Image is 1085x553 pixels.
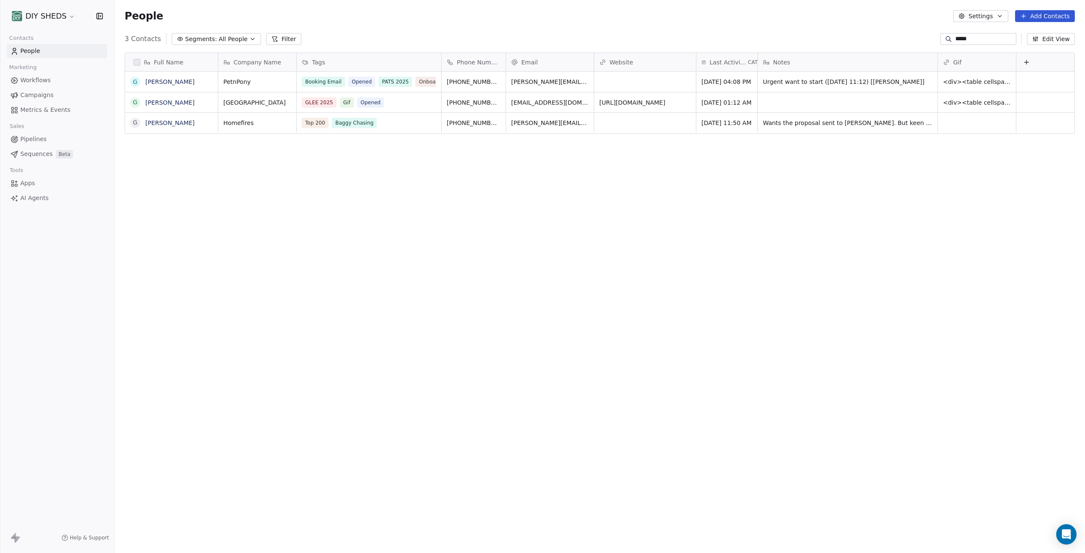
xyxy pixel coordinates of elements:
[1056,524,1077,545] div: Open Intercom Messenger
[701,78,752,86] span: [DATE] 04:08 PM
[378,77,412,87] span: PATS 2025
[20,179,35,188] span: Apps
[7,132,107,146] a: Pipelines
[133,118,138,127] div: G
[1015,10,1075,22] button: Add Contacts
[25,11,67,22] span: DIY SHEDS
[447,119,501,127] span: [PHONE_NUMBER]
[10,9,77,23] button: DIY SHEDS
[696,53,757,71] div: Last Activity DateCAT
[145,78,195,85] a: [PERSON_NAME]
[125,34,161,44] span: 3 Contacts
[145,99,195,106] a: [PERSON_NAME]
[340,97,354,108] span: Gif
[223,98,291,107] span: [GEOGRAPHIC_DATA]
[511,119,589,127] span: [PERSON_NAME][EMAIL_ADDRESS][DOMAIN_NAME]
[234,58,281,67] span: Company Name
[312,58,325,67] span: Tags
[61,534,109,541] a: Help & Support
[133,98,138,107] div: G
[145,119,195,126] a: [PERSON_NAME]
[20,47,40,56] span: People
[773,58,790,67] span: Notes
[154,58,184,67] span: Full Name
[953,10,1008,22] button: Settings
[763,78,932,86] span: Urgent want to start ([DATE] 11:12) [[PERSON_NAME]]
[302,97,337,108] span: GLEE 2025
[20,106,70,114] span: Metrics & Events
[7,73,107,87] a: Workflows
[6,164,27,177] span: Tools
[223,78,291,86] span: PetnPony
[125,10,163,22] span: People
[447,98,501,107] span: [PHONE_NUMBER]
[6,120,28,133] span: Sales
[20,91,53,100] span: Campaigns
[1027,33,1075,45] button: Edit View
[266,33,301,45] button: Filter
[701,119,752,127] span: [DATE] 11:50 AM
[218,53,296,71] div: Company Name
[511,78,589,86] span: [PERSON_NAME][EMAIL_ADDRESS][DOMAIN_NAME]
[521,58,538,67] span: Email
[609,58,633,67] span: Website
[7,191,107,205] a: AI Agents
[20,194,49,203] span: AI Agents
[7,103,107,117] a: Metrics & Events
[709,58,746,67] span: Last Activity Date
[511,98,589,107] span: [EMAIL_ADDRESS][DOMAIN_NAME]
[415,77,452,87] span: Onboarding
[7,176,107,190] a: Apps
[599,99,665,106] a: [URL][DOMAIN_NAME]
[506,53,594,71] div: Email
[7,44,107,58] a: People
[763,119,932,127] span: Wants the proposal sent to [PERSON_NAME]. But keen on getting the us on. But needs board approval...
[12,11,22,21] img: shedsdiy.jpg
[219,35,248,44] span: All People
[133,78,138,86] div: G
[20,135,47,144] span: Pipelines
[594,53,696,71] div: Website
[6,32,37,44] span: Contacts
[447,78,501,86] span: [PHONE_NUMBER]
[6,61,40,74] span: Marketing
[332,118,377,128] span: Baggy Chasing
[348,77,375,87] span: Opened
[20,76,51,85] span: Workflows
[457,58,501,67] span: Phone Number
[7,147,107,161] a: SequencesBeta
[302,77,345,87] span: Booking Email
[297,53,441,71] div: Tags
[185,35,217,44] span: Segments:
[125,53,218,71] div: Full Name
[218,72,1075,519] div: grid
[758,53,938,71] div: Notes
[953,58,962,67] span: Gif
[56,150,73,158] span: Beta
[70,534,109,541] span: Help & Support
[748,59,758,66] span: CAT
[302,118,328,128] span: Top 200
[125,72,218,519] div: grid
[7,88,107,102] a: Campaigns
[701,98,752,107] span: [DATE] 01:12 AM
[223,119,291,127] span: Homefires
[357,97,384,108] span: Opened
[442,53,506,71] div: Phone Number
[938,53,1016,71] div: Gif
[20,150,53,158] span: Sequences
